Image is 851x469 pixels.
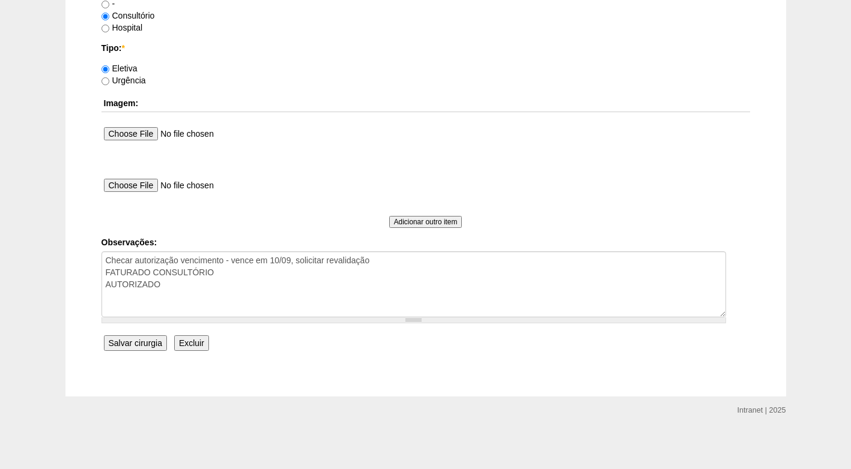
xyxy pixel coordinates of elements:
label: Hospital [101,23,143,32]
label: Urgência [101,76,146,85]
label: Eletiva [101,64,138,73]
div: Intranet | 2025 [737,404,786,416]
input: Urgência [101,77,109,85]
input: Salvar cirurgia [104,335,167,351]
label: Tipo: [101,42,750,54]
input: - [101,1,109,8]
span: Este campo é obrigatório. [121,43,124,53]
input: Eletiva [101,65,109,73]
label: Consultório [101,11,155,20]
input: Adicionar outro item [389,216,462,228]
input: Excluir [174,335,209,351]
input: Consultório [101,13,109,20]
th: Imagem: [101,95,750,112]
textarea: Checar autorização vencimento [101,251,726,317]
label: Observações: [101,236,750,248]
input: Hospital [101,25,109,32]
